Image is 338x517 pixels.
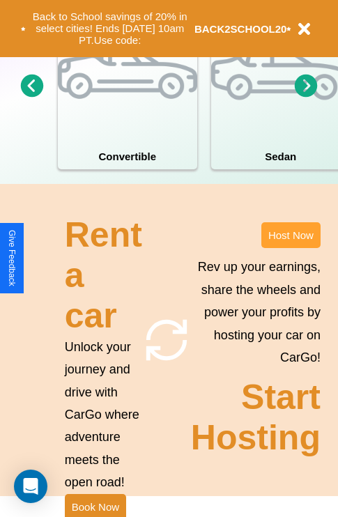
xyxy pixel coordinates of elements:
div: Give Feedback [7,230,17,286]
p: Rev up your earnings, share the wheels and power your profits by hosting your car on CarGo! [191,256,321,369]
b: BACK2SCHOOL20 [194,23,287,35]
h4: Convertible [58,144,197,169]
h2: Start Hosting [191,377,321,458]
h2: Rent a car [65,215,142,336]
p: Unlock your journey and drive with CarGo where adventure meets the open road! [65,336,142,494]
div: Open Intercom Messenger [14,470,47,503]
button: Host Now [261,222,321,248]
button: Back to School savings of 20% in select cities! Ends [DATE] 10am PT.Use code: [26,7,194,50]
